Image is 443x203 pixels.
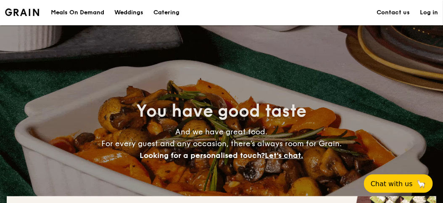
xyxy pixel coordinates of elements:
span: 🦙 [416,179,426,189]
a: Logotype [5,8,39,16]
span: Chat with us [371,180,413,188]
span: And we have great food. For every guest and any occasion, there’s always room for Grain. [101,127,342,160]
button: Chat with us🦙 [364,174,433,193]
span: Let's chat. [265,151,303,160]
span: You have good taste [137,101,307,121]
img: Grain [5,8,39,16]
span: Looking for a personalised touch? [140,151,265,160]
